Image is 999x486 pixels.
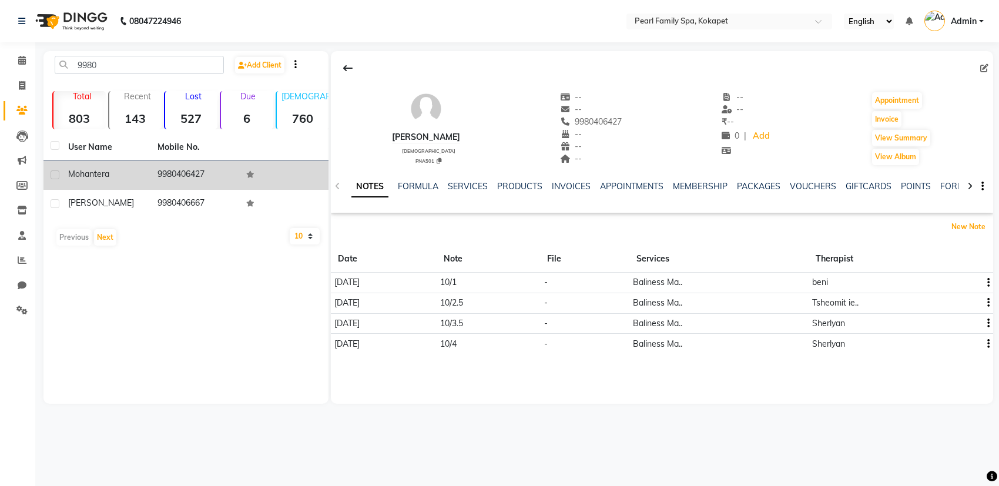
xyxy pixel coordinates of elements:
[109,111,162,126] strong: 143
[150,161,240,190] td: 9980406427
[812,338,845,349] span: Sherlyan
[812,318,845,329] span: Sherlyan
[235,57,284,73] a: Add Client
[872,111,901,128] button: Invoice
[351,176,388,197] a: NOTES
[397,156,460,165] div: PNA501
[437,293,541,313] td: 10/2.5
[150,190,240,219] td: 9980406667
[560,153,582,164] span: --
[560,116,622,127] span: 9980406427
[544,297,548,308] span: -
[497,181,542,192] a: PRODUCTS
[114,91,162,102] p: Recent
[165,111,217,126] strong: 527
[560,141,582,152] span: --
[30,5,110,38] img: logo
[277,111,329,126] strong: 760
[552,181,591,192] a: INVOICES
[751,128,772,145] a: Add
[398,181,438,192] a: FORMULA
[633,338,682,349] span: Baliness Ma..
[334,277,360,287] span: [DATE]
[544,338,548,349] span: -
[55,56,224,74] input: Search by Name/Mobile/Email/Code
[68,169,94,179] span: Mohan
[94,169,109,179] span: tera
[544,318,548,329] span: -
[58,91,106,102] p: Total
[812,297,859,308] span: Tsheomit ie..
[221,111,273,126] strong: 6
[600,181,663,192] a: APPOINTMENTS
[437,273,541,293] td: 10/1
[633,318,682,329] span: Baliness Ma..
[437,246,541,273] th: Note
[53,111,106,126] strong: 803
[673,181,728,192] a: MEMBERSHIP
[331,246,437,273] th: Date
[334,297,360,308] span: [DATE]
[812,277,828,287] span: beni
[872,149,919,165] button: View Album
[846,181,891,192] a: GIFTCARDS
[790,181,836,192] a: VOUCHERS
[336,57,360,79] div: Back to Client
[809,246,978,273] th: Therapist
[408,91,444,126] img: avatar
[872,130,930,146] button: View Summary
[448,181,488,192] a: SERVICES
[170,91,217,102] p: Lost
[633,297,682,308] span: Baliness Ma..
[150,134,240,161] th: Mobile No.
[61,134,150,161] th: User Name
[68,197,134,208] span: [PERSON_NAME]
[437,334,541,354] td: 10/4
[722,116,734,127] span: --
[940,181,970,192] a: FORMS
[629,246,809,273] th: Services
[223,91,273,102] p: Due
[722,104,744,115] span: --
[540,246,629,273] th: File
[872,92,922,109] button: Appointment
[722,130,739,141] span: 0
[334,318,360,329] span: [DATE]
[560,92,582,102] span: --
[924,11,945,31] img: Admin
[633,277,682,287] span: Baliness Ma..
[392,131,460,143] div: [PERSON_NAME]
[94,229,116,246] button: Next
[737,181,780,192] a: PACKAGES
[722,116,727,127] span: ₹
[560,104,582,115] span: --
[281,91,329,102] p: [DEMOGRAPHIC_DATA]
[402,148,455,154] span: [DEMOGRAPHIC_DATA]
[544,277,548,287] span: -
[129,5,181,38] b: 08047224946
[334,338,360,349] span: [DATE]
[901,181,931,192] a: POINTS
[948,219,988,235] button: New Note
[744,130,746,142] span: |
[560,129,582,139] span: --
[437,313,541,334] td: 10/3.5
[722,92,744,102] span: --
[951,15,977,28] span: Admin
